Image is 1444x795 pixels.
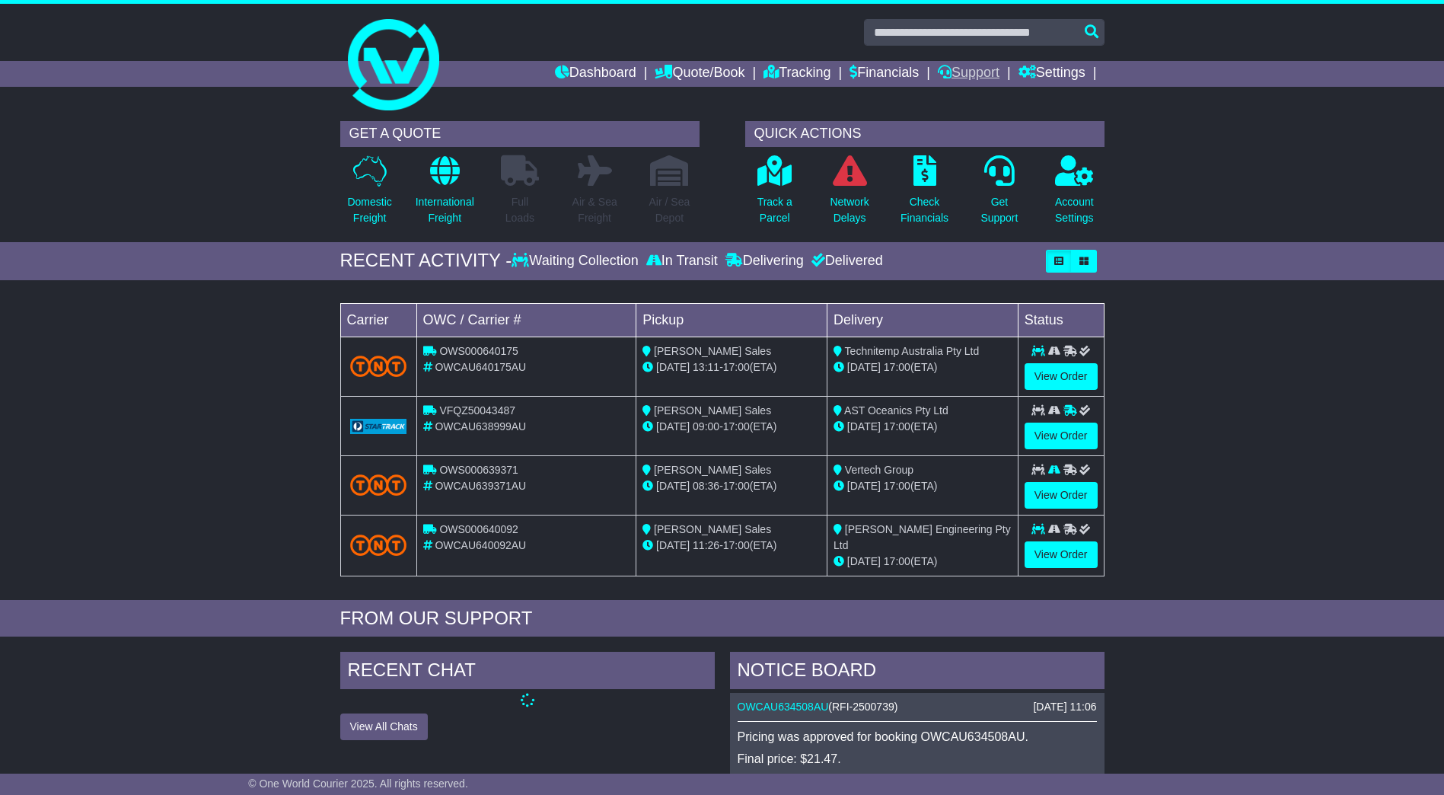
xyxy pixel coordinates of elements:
span: [DATE] [656,420,690,433]
span: Vertech Group [845,464,913,476]
div: GET A QUOTE [340,121,700,147]
div: RECENT ACTIVITY - [340,250,512,272]
span: [DATE] [847,480,881,492]
div: QUICK ACTIONS [745,121,1105,147]
a: View Order [1025,482,1098,509]
span: OWCAU638999AU [435,420,526,433]
span: [PERSON_NAME] Sales [654,404,771,417]
div: Delivering [722,253,808,270]
span: 17:00 [723,420,750,433]
p: Get Support [980,194,1018,226]
div: - (ETA) [642,419,821,435]
div: (ETA) [834,359,1012,375]
a: Quote/Book [655,61,744,87]
p: Air & Sea Freight [572,194,617,226]
td: Carrier [340,303,416,337]
span: 17:00 [884,420,910,433]
span: [DATE] [656,539,690,551]
span: OWS000640175 [439,345,518,357]
div: (ETA) [834,419,1012,435]
span: Technitemp Australia Pty Ltd [845,345,980,357]
span: 17:00 [884,480,910,492]
div: - (ETA) [642,359,821,375]
button: View All Chats [340,714,428,740]
span: OWCAU640092AU [435,539,526,551]
div: (ETA) [834,554,1012,570]
div: Delivered [808,253,883,270]
span: AST Oceanics Pty Ltd [844,404,948,417]
a: OWCAU634508AU [738,701,829,713]
span: [DATE] [847,361,881,373]
span: OWCAU639371AU [435,480,526,492]
p: Domestic Freight [347,194,391,226]
a: Support [938,61,999,87]
a: Settings [1018,61,1085,87]
div: Waiting Collection [512,253,642,270]
p: Final price: $21.47. [738,752,1097,766]
span: 17:00 [723,539,750,551]
span: 13:11 [693,361,719,373]
a: NetworkDelays [829,155,869,235]
a: Tracking [763,61,830,87]
p: Network Delays [830,194,869,226]
td: Status [1018,303,1104,337]
img: TNT_Domestic.png [350,356,407,376]
span: 17:00 [884,555,910,567]
span: VFQZ50043487 [439,404,515,417]
span: OWCAU640175AU [435,361,526,373]
div: [DATE] 11:06 [1033,701,1096,714]
div: - (ETA) [642,538,821,554]
div: FROM OUR SUPPORT [340,608,1105,630]
td: Pickup [636,303,827,337]
p: Check Financials [901,194,948,226]
a: DomesticFreight [346,155,392,235]
img: TNT_Domestic.png [350,535,407,555]
p: International Freight [416,194,474,226]
span: [DATE] [847,555,881,567]
div: ( ) [738,701,1097,714]
a: AccountSettings [1054,155,1095,235]
span: [DATE] [656,480,690,492]
img: GetCarrierServiceLogo [350,419,407,434]
span: 09:00 [693,420,719,433]
a: CheckFinancials [900,155,949,235]
a: Dashboard [555,61,636,87]
span: OWS000640092 [439,523,518,535]
a: GetSupport [980,155,1018,235]
img: TNT_Domestic.png [350,474,407,495]
div: - (ETA) [642,478,821,494]
span: RFI-2500739 [832,701,894,713]
a: View Order [1025,541,1098,568]
p: Track a Parcel [757,194,792,226]
a: View Order [1025,423,1098,449]
a: Track aParcel [757,155,793,235]
p: Full Loads [501,194,539,226]
span: [PERSON_NAME] Sales [654,345,771,357]
td: Delivery [827,303,1018,337]
span: [DATE] [656,361,690,373]
span: OWS000639371 [439,464,518,476]
p: Pricing was approved for booking OWCAU634508AU. [738,730,1097,744]
span: 17:00 [723,361,750,373]
span: [PERSON_NAME] Engineering Pty Ltd [834,523,1011,551]
span: [PERSON_NAME] Sales [654,523,771,535]
p: Air / Sea Depot [649,194,690,226]
a: Financials [850,61,919,87]
div: In Transit [642,253,722,270]
span: [PERSON_NAME] Sales [654,464,771,476]
span: 17:00 [884,361,910,373]
span: 08:36 [693,480,719,492]
span: [DATE] [847,420,881,433]
span: 17:00 [723,480,750,492]
div: RECENT CHAT [340,652,715,693]
p: Account Settings [1055,194,1094,226]
a: InternationalFreight [415,155,475,235]
div: (ETA) [834,478,1012,494]
td: OWC / Carrier # [416,303,636,337]
a: View Order [1025,363,1098,390]
span: 11:26 [693,539,719,551]
div: NOTICE BOARD [730,652,1105,693]
span: © One World Courier 2025. All rights reserved. [248,777,468,790]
